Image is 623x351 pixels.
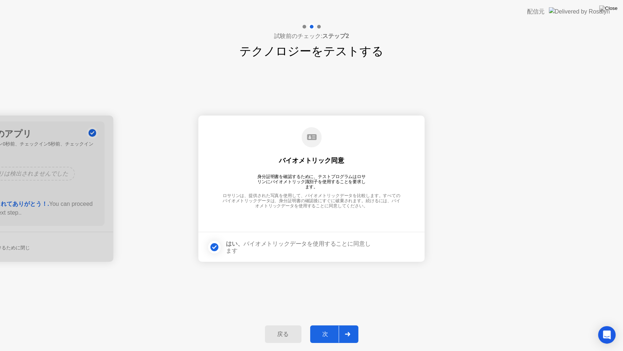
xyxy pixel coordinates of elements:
div: 身分証明書を確認するために、テストプログラムはロサリンにバイオメトリック識別子を使用することを要求します。 [257,174,366,184]
div: Open Intercom Messenger [598,326,616,344]
div: 次 [312,331,339,338]
div: バイオメトリック同意 [279,156,344,165]
h4: 試験前のチェック: [274,32,349,41]
div: ロサリンは、提供された写真を使用して、バイオメトリックデータを比較します。すべてのバイオメトリックデータは、身分証明書の確認後にすぐに破棄されます。続けるには、バイオメトリックデータを使用するこ... [222,193,401,210]
img: Delivered by Rosalyn [549,7,610,16]
h1: テクノロジーをテストする [239,42,384,60]
button: 次 [310,325,358,343]
img: Close [599,5,618,11]
b: ステップ2 [322,33,349,39]
button: 戻る [265,325,301,343]
div: 戻る [267,331,299,338]
strong: はい、 [226,241,244,247]
div: 配信元 [527,7,545,16]
div: バイオメトリックデータを使用することに同意します [226,240,372,254]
